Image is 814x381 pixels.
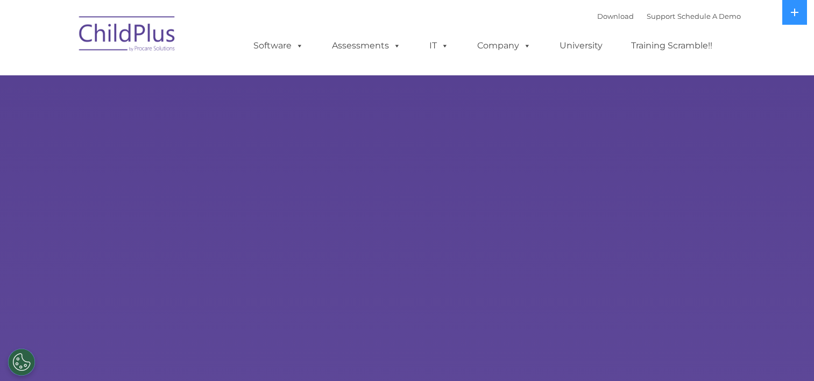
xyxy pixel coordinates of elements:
[647,12,675,20] a: Support
[8,349,35,376] button: Cookies Settings
[321,35,412,57] a: Assessments
[419,35,459,57] a: IT
[620,35,723,57] a: Training Scramble!!
[677,12,741,20] a: Schedule A Demo
[597,12,741,20] font: |
[466,35,542,57] a: Company
[243,35,314,57] a: Software
[74,9,181,62] img: ChildPlus by Procare Solutions
[549,35,613,57] a: University
[597,12,634,20] a: Download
